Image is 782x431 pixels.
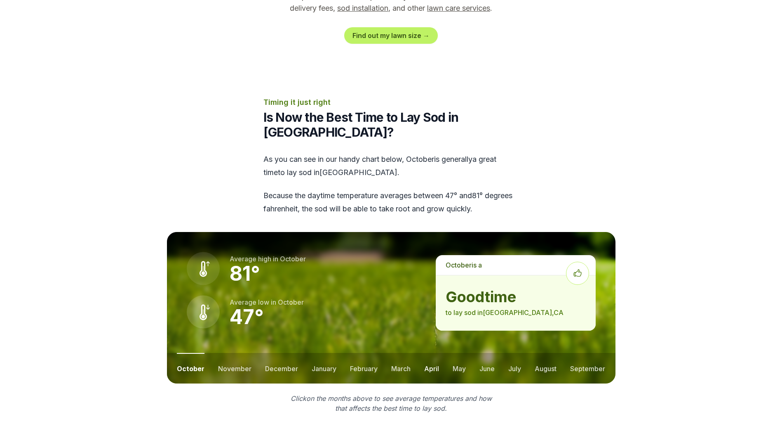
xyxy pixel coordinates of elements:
p: Timing it just right [263,97,519,108]
span: october [446,261,472,269]
button: november [218,353,251,384]
button: february [350,353,378,384]
button: april [424,353,439,384]
p: is a [436,255,595,275]
button: january [312,353,336,384]
span: october [280,255,306,263]
button: august [535,353,557,384]
strong: good time [446,289,585,305]
p: to lay sod in [GEOGRAPHIC_DATA] , CA [446,308,585,317]
a: lawn care services [427,4,490,12]
strong: 47 ° [230,305,264,329]
span: october [406,155,434,163]
button: october [177,353,204,384]
p: Average high in [230,254,306,264]
p: Click on the months above to see average temperatures and how that affects the best time to lay sod. [286,393,497,413]
button: july [508,353,521,384]
button: may [453,353,466,384]
p: Because the daytime temperature averages between 47 ° and 81 ° degrees fahrenheit, the sod will b... [263,189,519,215]
strong: 81 ° [230,261,260,286]
button: september [570,353,605,384]
button: june [479,353,495,384]
a: Find out my lawn size → [344,27,438,44]
div: As you can see in our handy chart below, is generally a great time to lay sod in [GEOGRAPHIC_DATA] . [263,153,519,215]
h2: Is Now the Best Time to Lay Sod in [GEOGRAPHIC_DATA]? [263,110,519,140]
a: sod installation [337,4,388,12]
button: march [391,353,411,384]
p: Average low in [230,297,304,307]
span: october [278,298,304,306]
button: december [265,353,298,384]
